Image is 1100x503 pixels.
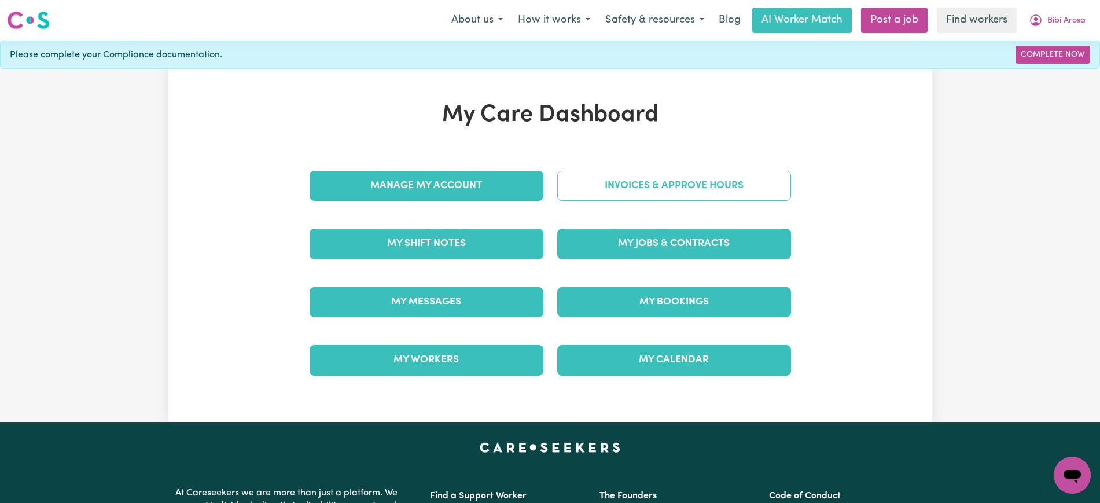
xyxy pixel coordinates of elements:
[1021,8,1093,32] button: My Account
[557,229,791,259] a: My Jobs & Contracts
[598,8,712,32] button: Safety & resources
[310,345,543,375] a: My Workers
[1016,46,1090,64] a: Complete Now
[769,491,841,501] a: Code of Conduct
[1047,14,1086,27] span: Bibi Arosa
[557,345,791,375] a: My Calendar
[303,101,798,129] h1: My Care Dashboard
[1054,457,1091,494] iframe: Button to launch messaging window
[752,8,852,33] a: AI Worker Match
[310,287,543,317] a: My Messages
[430,491,527,501] a: Find a Support Worker
[712,8,748,33] a: Blog
[10,48,222,62] span: Please complete your Compliance documentation.
[7,10,50,31] img: Careseekers logo
[557,287,791,317] a: My Bookings
[310,171,543,201] a: Manage My Account
[937,8,1017,33] a: Find workers
[310,229,543,259] a: My Shift Notes
[444,8,510,32] button: About us
[510,8,598,32] button: How it works
[557,171,791,201] a: Invoices & Approve Hours
[599,491,657,501] a: The Founders
[7,7,50,34] a: Careseekers logo
[480,443,620,452] a: Careseekers home page
[861,8,928,33] a: Post a job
